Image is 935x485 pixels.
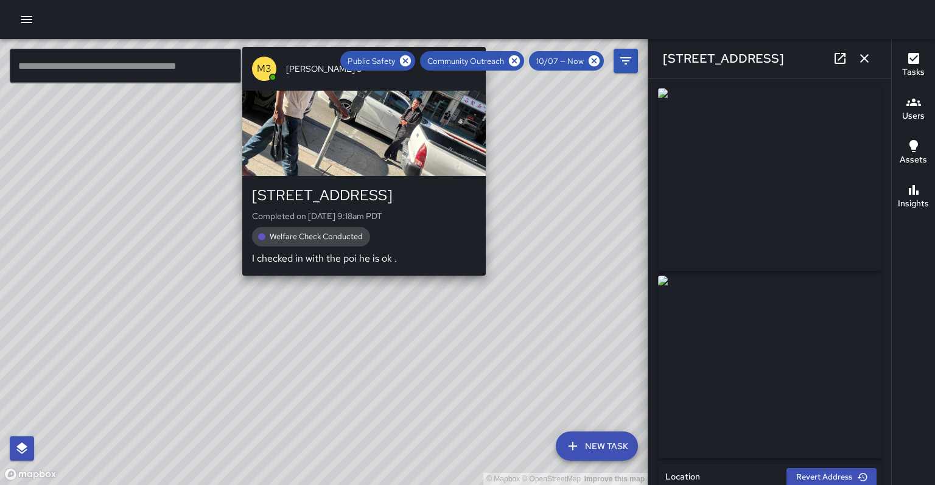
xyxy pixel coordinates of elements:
span: Public Safety [340,56,402,66]
h6: Tasks [902,66,925,79]
button: Assets [892,131,935,175]
span: [PERSON_NAME] 3 [286,63,476,75]
div: Public Safety [340,51,415,71]
div: Community Outreach [420,51,524,71]
span: Welfare Check Conducted [262,231,370,242]
button: New Task [556,431,638,461]
button: Tasks [892,44,935,88]
button: Filters [614,49,638,73]
h6: Insights [898,197,929,211]
button: Users [892,88,935,131]
h6: Assets [900,153,927,167]
span: 10/07 — Now [529,56,591,66]
p: M3 [257,61,271,76]
h6: Location [665,470,700,484]
div: [STREET_ADDRESS] [252,186,476,205]
p: Completed on [DATE] 9:18am PDT [252,210,476,222]
button: Insights [892,175,935,219]
img: request_images%2Fe600bd50-a398-11f0-abf3-5700fdf66d63 [658,88,881,271]
img: request_images%2Fe75291b0-a398-11f0-abf3-5700fdf66d63 [658,276,881,458]
span: Community Outreach [420,56,511,66]
h6: [STREET_ADDRESS] [663,49,784,68]
h6: Users [902,110,925,123]
p: I checked in with the poi he is ok . [252,251,476,266]
button: M3[PERSON_NAME] 3[STREET_ADDRESS]Completed on [DATE] 9:18am PDTWelfare Check ConductedI checked i... [242,47,486,276]
div: 10/07 — Now [529,51,604,71]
